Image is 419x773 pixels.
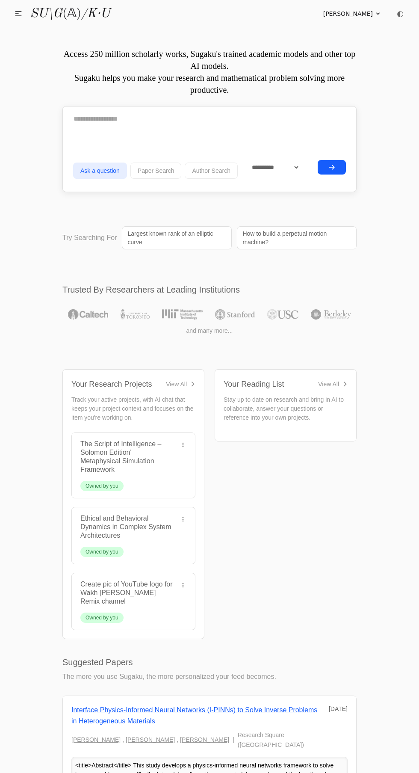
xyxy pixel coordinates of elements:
[224,395,348,422] p: Stay up to date on research and bring in AI to collaborate, answer your questions or reference in...
[122,735,124,745] span: ,
[68,309,108,320] img: Caltech
[233,735,234,745] span: |
[186,326,233,335] span: and many more...
[86,548,118,555] div: Owned by you
[30,6,110,21] a: SU\G(𝔸)/K·U
[166,380,195,388] a: View All
[122,226,232,249] a: Largest known rank of an elliptic curve
[238,730,348,750] span: Research Square ([GEOGRAPHIC_DATA])
[162,309,203,320] img: MIT
[86,483,118,489] div: Owned by you
[126,735,175,745] a: [PERSON_NAME]
[73,163,127,179] button: Ask a question
[30,7,62,20] i: SU\G
[71,735,121,745] a: [PERSON_NAME]
[62,656,357,668] h2: Suggested Papers
[329,705,348,713] div: [DATE]
[62,284,357,296] h2: Trusted By Researchers at Leading Institutions
[318,380,339,388] div: View All
[323,9,381,18] summary: [PERSON_NAME]
[71,395,195,422] p: Track your active projects, with AI chat that keeps your project context and focuses on the item ...
[397,10,404,18] span: ◐
[392,5,409,22] button: ◐
[71,378,152,390] div: Your Research Projects
[71,706,317,725] a: Interface Physics-Informed Neural Networks (I-PINNs) to Solve Inverse Problems in Heterogeneous M...
[318,380,348,388] a: View All
[267,309,298,320] img: USC
[62,672,357,682] p: The more you use Sugaku, the more personalized your feed becomes.
[80,515,171,539] a: Ethical and Behavioral Dynamics in Complex System Architectures
[81,7,110,20] i: /K·U
[121,309,150,320] img: University of Toronto
[130,163,182,179] button: Paper Search
[323,9,373,18] span: [PERSON_NAME]
[166,380,187,388] div: View All
[86,614,118,621] div: Owned by you
[311,309,351,320] img: UC Berkeley
[185,163,238,179] button: Author Search
[177,735,178,745] span: ,
[237,226,357,249] a: How to build a perpetual motion machine?
[80,580,173,605] a: Create pic of YouTube logo for Wakh [PERSON_NAME] Remix channel
[62,233,117,243] p: Try Searching For
[80,440,161,473] a: The Script of Intelligence – Solomon Edition' Metaphysical Simulation Framework
[62,48,357,96] p: Access 250 million scholarly works, Sugaku's trained academic models and other top AI models. Sug...
[224,378,284,390] div: Your Reading List
[180,735,229,745] a: [PERSON_NAME]
[215,309,255,320] img: Stanford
